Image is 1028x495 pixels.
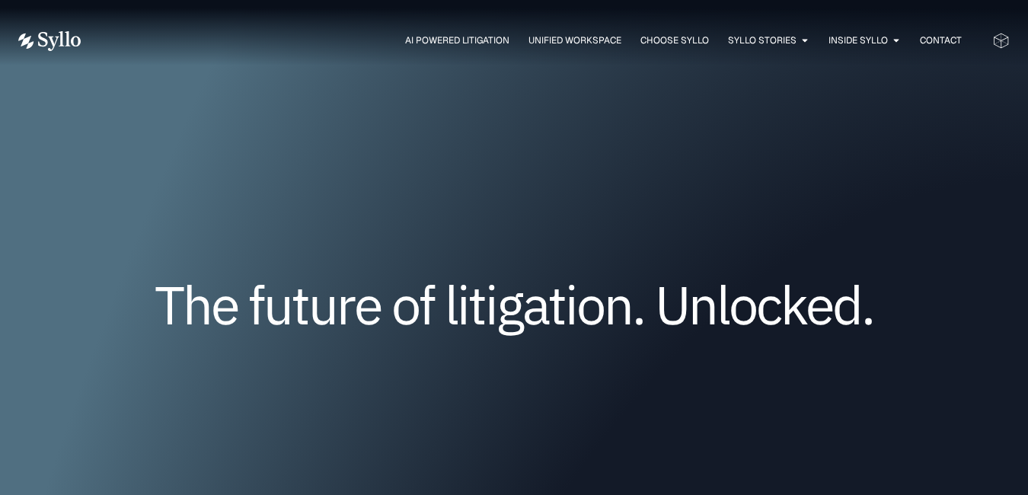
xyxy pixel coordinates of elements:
div: Menu Toggle [111,34,962,48]
a: AI Powered Litigation [405,34,509,47]
nav: Menu [111,34,962,48]
h1: The future of litigation. Unlocked. [110,279,918,330]
a: Inside Syllo [828,34,888,47]
a: Contact [920,34,962,47]
a: Syllo Stories [728,34,797,47]
img: Vector [18,31,81,51]
a: Choose Syllo [640,34,709,47]
a: Unified Workspace [528,34,621,47]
